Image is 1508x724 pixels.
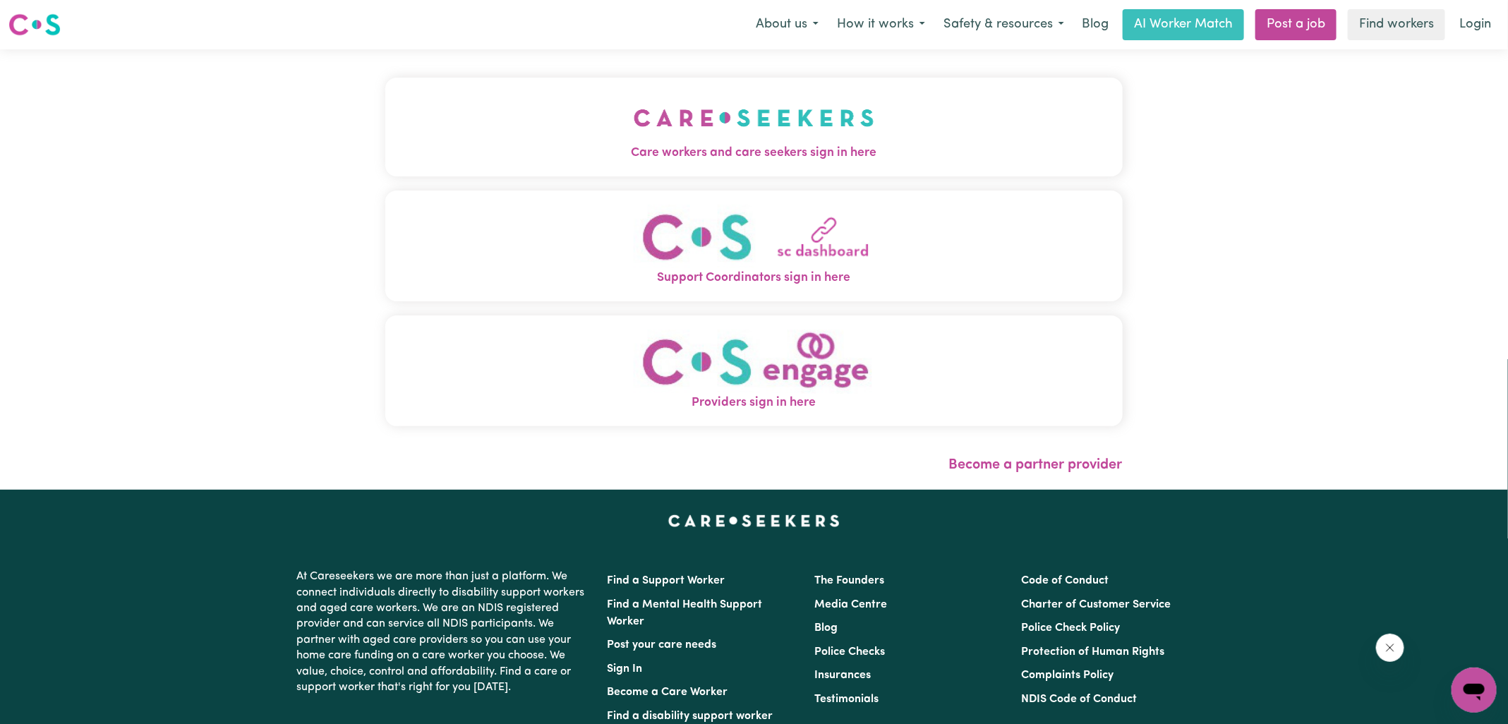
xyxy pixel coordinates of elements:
a: Blog [814,622,838,634]
a: Careseekers logo [8,8,61,41]
a: Protection of Human Rights [1021,646,1164,658]
a: Careseekers home page [668,515,840,526]
a: Blog [1073,9,1117,40]
a: Testimonials [814,694,879,705]
button: Safety & resources [934,10,1073,40]
a: Find a disability support worker [608,711,773,722]
button: Support Coordinators sign in here [385,191,1123,301]
a: Find a Support Worker [608,575,725,586]
a: Sign In [608,663,643,675]
a: Code of Conduct [1021,575,1109,586]
a: Complaints Policy [1021,670,1114,681]
a: NDIS Code of Conduct [1021,694,1137,705]
a: Post a job [1255,9,1337,40]
a: AI Worker Match [1123,9,1244,40]
a: Insurances [814,670,871,681]
span: Support Coordinators sign in here [385,269,1123,287]
span: Care workers and care seekers sign in here [385,144,1123,162]
a: Find workers [1348,9,1445,40]
button: Providers sign in here [385,315,1123,426]
a: Charter of Customer Service [1021,599,1171,610]
a: Police Check Policy [1021,622,1120,634]
a: Police Checks [814,646,885,658]
iframe: Close message [1376,634,1404,662]
button: How it works [828,10,934,40]
a: Post your care needs [608,639,717,651]
button: About us [747,10,828,40]
button: Care workers and care seekers sign in here [385,78,1123,176]
p: At Careseekers we are more than just a platform. We connect individuals directly to disability su... [297,563,591,701]
a: Become a partner provider [949,458,1123,472]
img: Careseekers logo [8,12,61,37]
iframe: Button to launch messaging window [1452,668,1497,713]
span: Need any help? [8,10,85,21]
a: Login [1451,9,1500,40]
a: The Founders [814,575,884,586]
a: Find a Mental Health Support Worker [608,599,763,627]
a: Media Centre [814,599,887,610]
span: Providers sign in here [385,394,1123,412]
a: Become a Care Worker [608,687,728,698]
